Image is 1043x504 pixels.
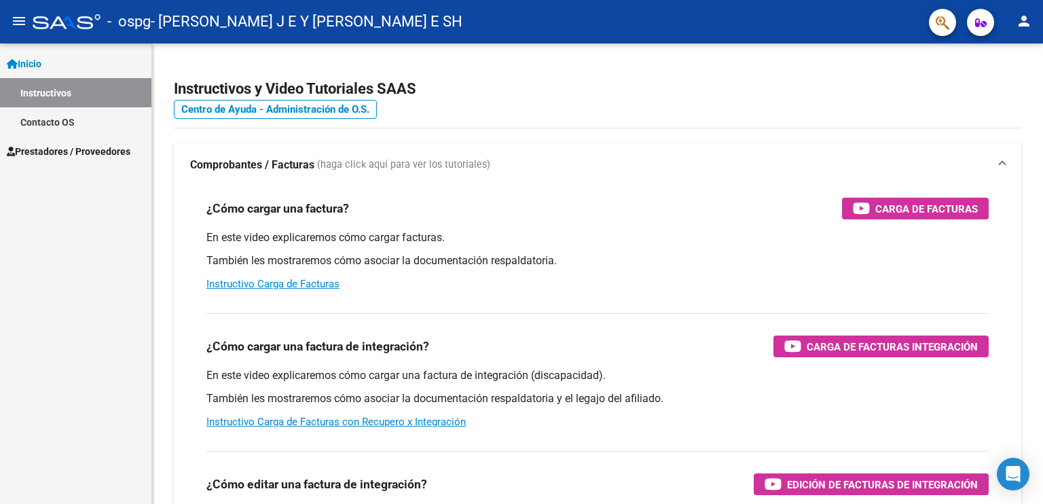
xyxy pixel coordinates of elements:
span: - [PERSON_NAME] J E Y [PERSON_NAME] E SH [151,7,462,37]
h3: ¿Cómo cargar una factura? [206,199,349,218]
h3: ¿Cómo cargar una factura de integración? [206,337,429,356]
h3: ¿Cómo editar una factura de integración? [206,475,427,494]
button: Carga de Facturas Integración [773,336,989,357]
mat-expansion-panel-header: Comprobantes / Facturas (haga click aquí para ver los tutoriales) [174,143,1021,187]
span: Edición de Facturas de integración [787,476,978,493]
p: En este video explicaremos cómo cargar una factura de integración (discapacidad). [206,368,989,383]
div: Open Intercom Messenger [997,458,1029,490]
span: Prestadores / Proveedores [7,144,130,159]
span: Inicio [7,56,41,71]
span: Carga de Facturas [875,200,978,217]
h2: Instructivos y Video Tutoriales SAAS [174,76,1021,102]
a: Instructivo Carga de Facturas [206,278,340,290]
mat-icon: menu [11,13,27,29]
button: Carga de Facturas [842,198,989,219]
p: También les mostraremos cómo asociar la documentación respaldatoria y el legajo del afiliado. [206,391,989,406]
button: Edición de Facturas de integración [754,473,989,495]
p: En este video explicaremos cómo cargar facturas. [206,230,989,245]
strong: Comprobantes / Facturas [190,158,314,173]
a: Instructivo Carga de Facturas con Recupero x Integración [206,416,466,428]
span: (haga click aquí para ver los tutoriales) [317,158,490,173]
mat-icon: person [1016,13,1032,29]
span: Carga de Facturas Integración [807,338,978,355]
a: Centro de Ayuda - Administración de O.S. [174,100,377,119]
p: También les mostraremos cómo asociar la documentación respaldatoria. [206,253,989,268]
span: - ospg [107,7,151,37]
